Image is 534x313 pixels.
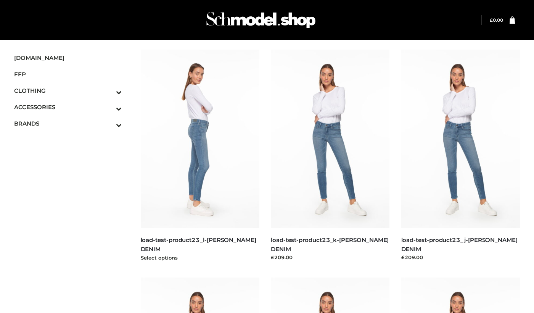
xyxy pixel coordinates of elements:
span: [DOMAIN_NAME] [14,53,122,62]
a: ACCESSORIESToggle Submenu [14,99,122,115]
img: load-test-product23_k-PARKER SMITH DENIM [271,50,390,228]
div: £209.00 [401,253,520,261]
a: BRANDSToggle Submenu [14,115,122,132]
span: BRANDS [14,119,122,128]
a: £0.00 [490,17,503,23]
img: Schmodel Admin 964 [204,5,318,35]
a: [DOMAIN_NAME] [14,50,122,66]
button: Toggle Submenu [95,82,122,99]
a: Select options [141,255,178,261]
span: FFP [14,70,122,79]
div: £209.00 [271,253,390,261]
img: load-test-product23_j-PARKER SMITH DENIM [401,50,520,228]
button: Toggle Submenu [95,115,122,132]
span: CLOTHING [14,86,122,95]
bdi: 0.00 [490,17,503,23]
a: load-test-product23_j-[PERSON_NAME] DENIM [401,236,518,252]
a: load-test-product23_k-[PERSON_NAME] DENIM [271,236,389,252]
span: £ [490,17,493,23]
a: CLOTHINGToggle Submenu [14,82,122,99]
a: load-test-product23_l-[PERSON_NAME] DENIM [141,236,256,252]
span: ACCESSORIES [14,103,122,111]
a: FFP [14,66,122,82]
button: Toggle Submenu [95,99,122,115]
